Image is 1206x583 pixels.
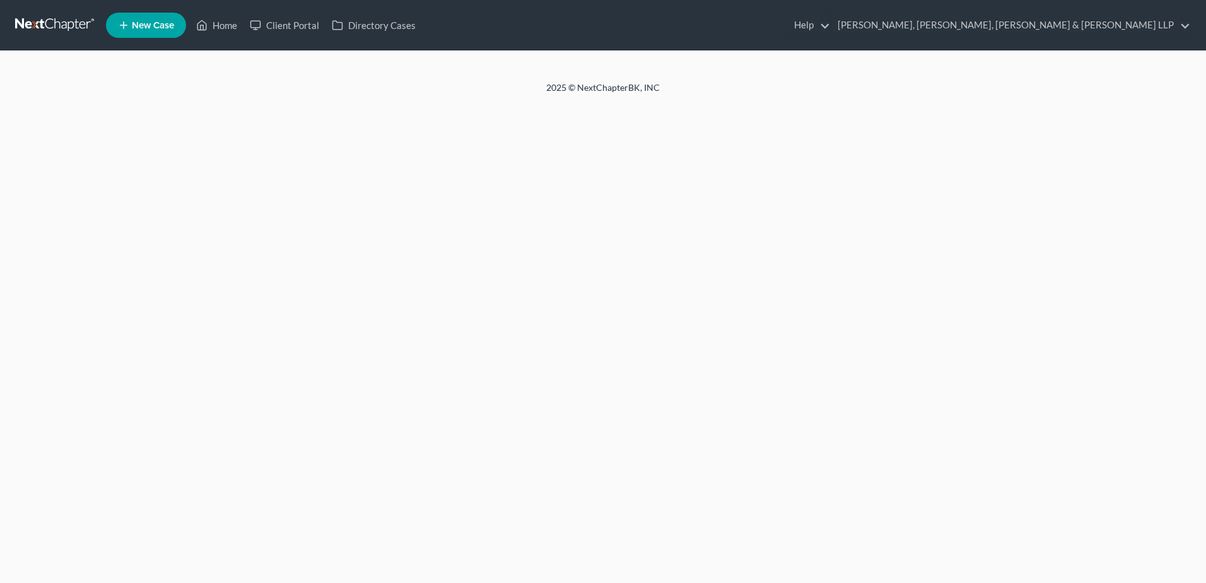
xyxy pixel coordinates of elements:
a: Directory Cases [325,14,422,37]
div: 2025 © NextChapterBK, INC [243,81,963,104]
a: Client Portal [243,14,325,37]
a: Help [788,14,830,37]
a: Home [190,14,243,37]
new-legal-case-button: New Case [106,13,186,38]
a: [PERSON_NAME], [PERSON_NAME], [PERSON_NAME] & [PERSON_NAME] LLP [831,14,1190,37]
